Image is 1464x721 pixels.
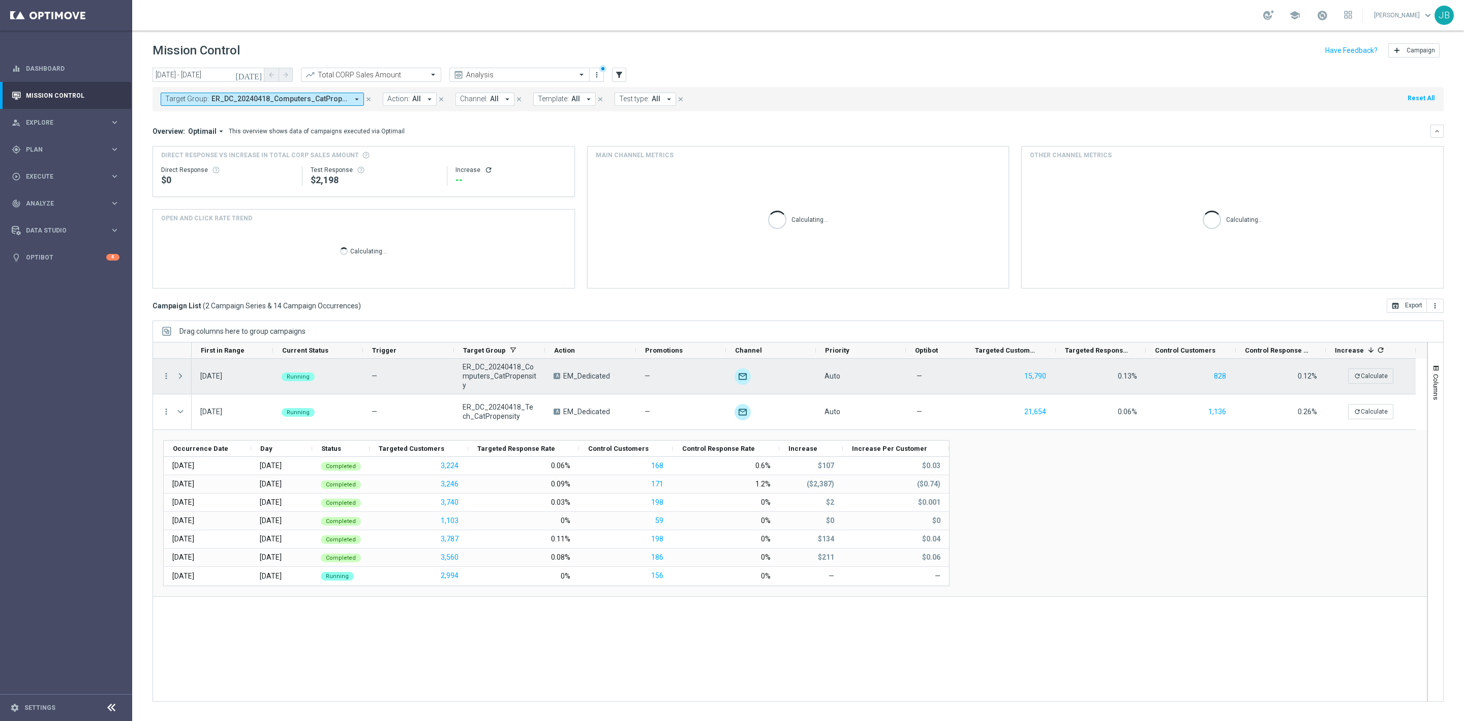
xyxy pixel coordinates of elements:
[12,199,110,208] div: Analyze
[260,571,282,581] div: Thursday
[1030,151,1112,160] h4: Other channel metrics
[372,372,377,380] span: —
[515,96,523,103] i: close
[412,95,421,103] span: All
[682,445,755,452] span: Control Response Rate
[917,371,922,381] span: —
[379,445,444,452] span: Targeted Customers
[615,70,624,79] i: filter_alt
[11,146,120,154] button: gps_fixed Plan keyboard_arrow_right
[597,96,604,103] i: close
[438,96,445,103] i: close
[282,347,328,354] span: Current Status
[26,227,110,234] span: Data Studio
[188,127,217,136] span: Optimail
[161,214,252,223] h4: OPEN AND CLICK RATE TREND
[11,92,120,100] div: Mission Control
[1023,406,1047,418] button: 21,654
[440,569,460,582] button: 2,994
[172,479,194,488] div: 21 Aug 2025
[1023,370,1047,383] button: 15,790
[852,445,927,452] span: Increase Per Customer
[664,95,674,104] i: arrow_drop_down
[235,70,263,79] i: [DATE]
[1298,372,1317,380] span: 0.12%
[453,70,464,80] i: preview
[440,533,460,545] button: 3,787
[554,409,560,415] span: A
[735,368,751,385] img: Optimail
[654,514,664,527] button: 59
[321,571,354,581] colored-tag: Running
[761,534,771,543] div: 0%
[24,705,55,711] a: Settings
[615,93,676,106] button: Test type: All arrow_drop_down
[161,93,364,106] button: Target Group: ER_DC_20240418_Computers_CatPropensity, ER_DC_20240418_Tech_CatPropensity arrow_dro...
[200,407,222,416] div: 14 Aug 2025, Thursday
[619,95,649,103] span: Test type:
[358,301,361,310] span: )
[260,479,282,488] div: Thursday
[935,572,940,580] span: —
[26,55,119,82] a: Dashboard
[484,166,493,174] button: refresh
[1387,301,1444,309] multiple-options-button: Export to CSV
[326,518,356,525] span: Completed
[11,199,120,208] div: track_changes Analyze keyboard_arrow_right
[12,145,110,154] div: Plan
[179,327,306,335] div: Row Groups
[172,553,194,562] div: 18 Sep 2025
[1354,372,1361,380] i: refresh
[11,119,120,127] div: person_search Explore keyboard_arrow_right
[807,479,834,488] p: ($2,387)
[326,555,356,561] span: Completed
[12,145,21,154] i: gps_fixed
[383,93,437,106] button: Action: All arrow_drop_down
[826,516,834,525] p: $0
[1432,374,1440,400] span: Columns
[915,347,938,354] span: Optibot
[268,71,275,78] i: arrow_back
[563,371,610,381] span: EM_Dedicated
[311,174,439,186] div: $2,198
[818,553,834,562] p: $211
[26,82,119,109] a: Mission Control
[229,127,405,136] div: This overview shows data of campaigns executed via Optimail
[1435,6,1454,25] div: JB
[735,404,751,420] div: Optimail
[440,459,460,472] button: 3,224
[205,301,358,310] span: 2 Campaign Series & 14 Campaign Occurrences
[1298,408,1317,416] span: 0.26%
[1226,214,1263,224] p: Calculating...
[825,372,840,380] span: Auto
[1118,372,1137,380] span: 0.13%
[326,481,356,488] span: Completed
[321,498,361,507] colored-tag: Completed
[326,536,356,543] span: Completed
[326,500,356,506] span: Completed
[387,95,410,103] span: Action:
[650,496,664,509] button: 198
[179,327,306,335] span: Drag columns here to group campaigns
[162,407,171,416] button: more_vert
[11,253,120,262] button: lightbulb Optibot 4
[152,127,185,136] h3: Overview:
[110,145,119,154] i: keyboard_arrow_right
[211,95,348,103] span: ER_DC_20240418_Computers_CatPropensity, ER_DC_20240418_Tech_CatPropensity
[12,82,119,109] div: Mission Control
[440,551,460,564] button: 3,560
[162,371,171,381] button: more_vert
[917,479,940,488] p: ($0.74)
[645,407,650,416] span: —
[321,445,341,452] span: Status
[264,68,279,82] button: arrow_back
[922,553,940,562] p: $0.06
[260,553,282,562] div: Thursday
[652,95,660,103] span: All
[234,68,264,83] button: [DATE]
[1375,344,1385,356] span: Calculate column
[301,68,441,82] ng-select: Total CORP Sales Amount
